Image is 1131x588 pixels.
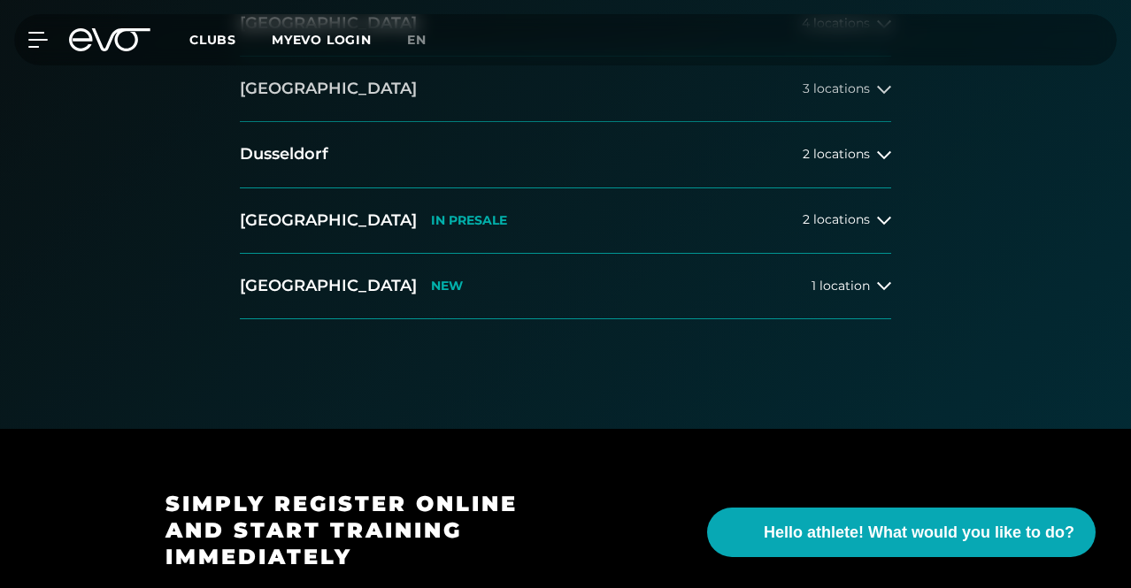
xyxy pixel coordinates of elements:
font: [GEOGRAPHIC_DATA] [240,79,417,98]
font: 3 [803,80,810,96]
font: locations [813,146,870,162]
font: Hello athlete! What would you like to do? [764,523,1074,541]
font: Simply register online and start training immediately [165,491,518,569]
font: locations [813,211,870,227]
font: IN PRESALE [431,212,507,228]
font: Dusseldorf [240,144,328,164]
a: Clubs [189,31,272,48]
font: Clubs [189,32,236,48]
button: [GEOGRAPHIC_DATA]IN PRESALE2 locations [240,188,891,254]
font: 1 [812,278,816,294]
font: 2 [803,211,810,227]
font: [GEOGRAPHIC_DATA] [240,276,417,295]
font: location [819,278,870,294]
font: NEW [431,278,463,294]
button: [GEOGRAPHIC_DATA]NEW1 location [240,254,891,319]
font: locations [813,80,870,96]
a: MYEVO LOGIN [272,32,372,48]
button: Hello athlete! What would you like to do? [707,508,1096,557]
font: 2 [803,146,810,162]
button: [GEOGRAPHIC_DATA]3 locations [240,57,891,122]
button: Dusseldorf2 locations [240,122,891,187]
a: en [407,30,448,50]
font: [GEOGRAPHIC_DATA] [240,210,417,230]
font: en [407,32,427,48]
